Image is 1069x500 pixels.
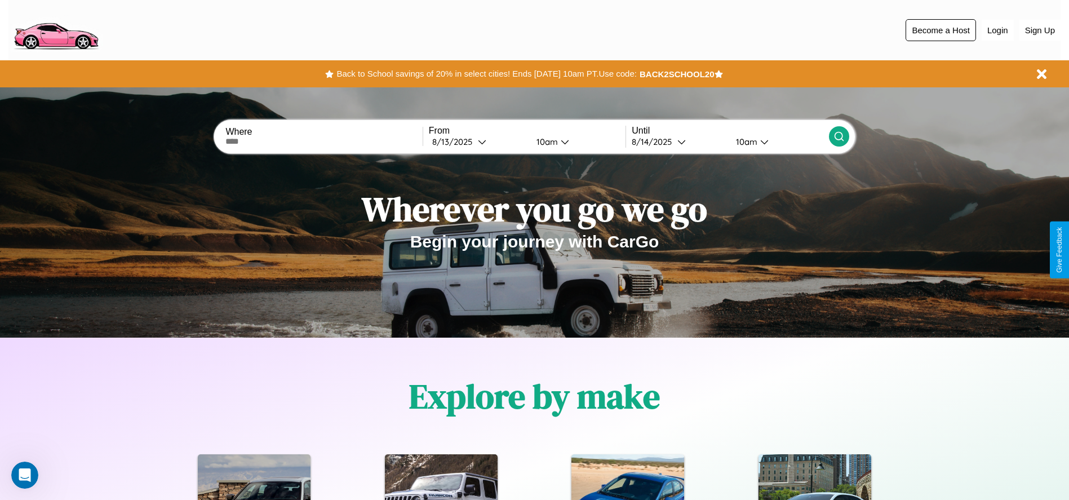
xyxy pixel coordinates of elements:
[527,136,626,148] button: 10am
[432,136,478,147] div: 8 / 13 / 2025
[409,373,660,419] h1: Explore by make
[429,126,626,136] label: From
[531,136,561,147] div: 10am
[640,69,715,79] b: BACK2SCHOOL20
[1019,20,1061,41] button: Sign Up
[982,20,1014,41] button: Login
[8,6,103,52] img: logo
[730,136,760,147] div: 10am
[632,136,677,147] div: 8 / 14 / 2025
[906,19,976,41] button: Become a Host
[334,66,639,82] button: Back to School savings of 20% in select cities! Ends [DATE] 10am PT.Use code:
[11,462,38,489] iframe: Intercom live chat
[1055,227,1063,273] div: Give Feedback
[727,136,829,148] button: 10am
[429,136,527,148] button: 8/13/2025
[225,127,422,137] label: Where
[632,126,828,136] label: Until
